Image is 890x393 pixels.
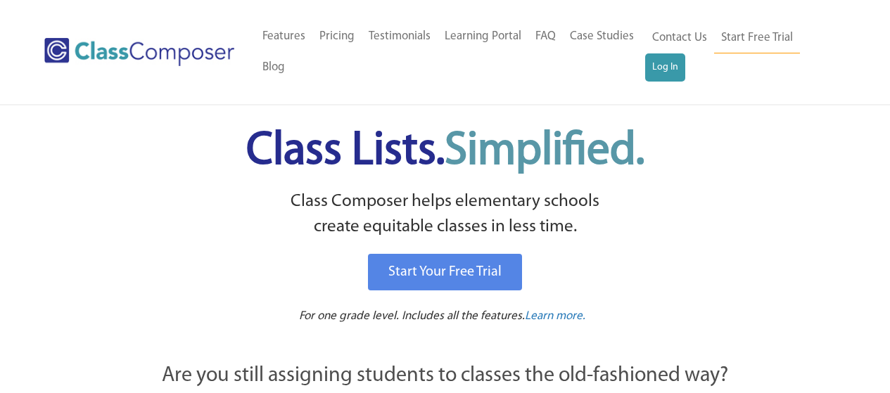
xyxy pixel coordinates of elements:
[44,38,234,66] img: Class Composer
[438,21,528,52] a: Learning Portal
[368,254,522,290] a: Start Your Free Trial
[525,308,585,326] a: Learn more.
[528,21,563,52] a: FAQ
[362,21,438,52] a: Testimonials
[445,129,644,174] span: Simplified.
[388,265,502,279] span: Start Your Free Trial
[312,21,362,52] a: Pricing
[87,361,804,392] p: Are you still assigning students to classes the old-fashioned way?
[246,129,644,174] span: Class Lists.
[645,53,685,82] a: Log In
[84,189,806,240] p: Class Composer helps elementary schools create equitable classes in less time.
[645,22,835,82] nav: Header Menu
[525,310,585,322] span: Learn more.
[255,21,645,83] nav: Header Menu
[255,21,312,52] a: Features
[299,310,525,322] span: For one grade level. Includes all the features.
[563,21,641,52] a: Case Studies
[645,22,714,53] a: Contact Us
[714,22,800,54] a: Start Free Trial
[255,52,292,83] a: Blog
